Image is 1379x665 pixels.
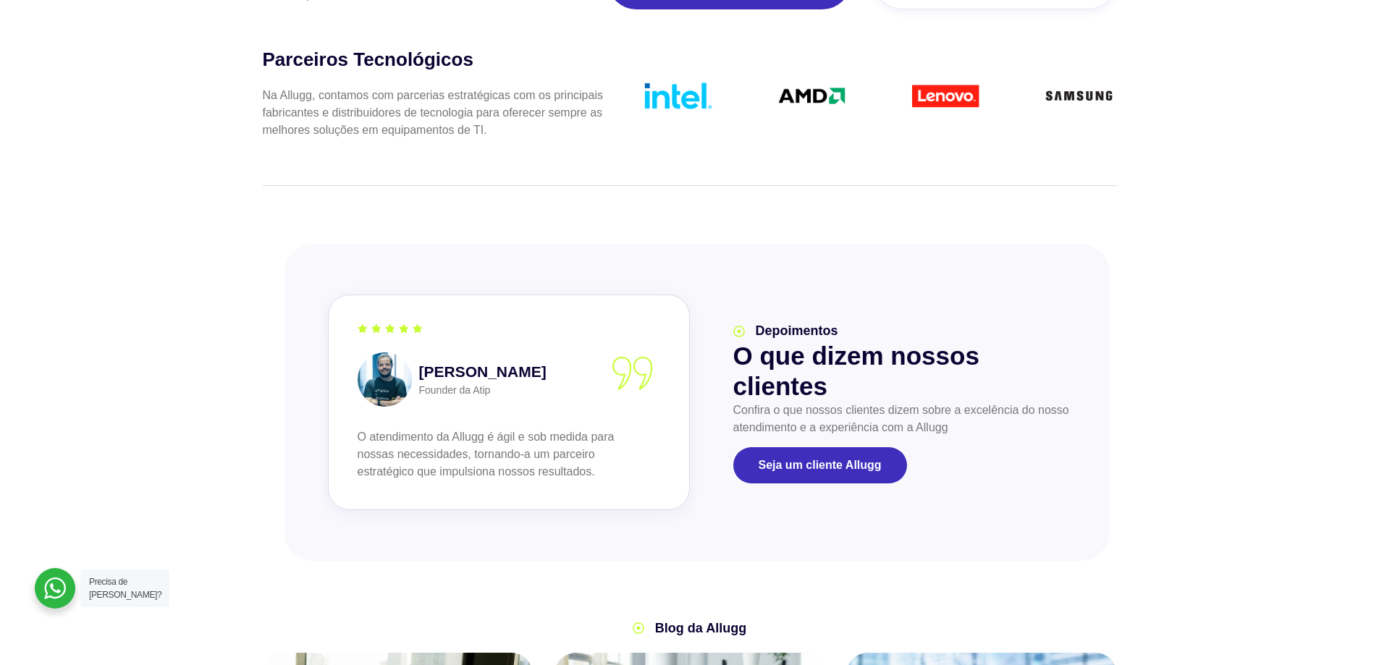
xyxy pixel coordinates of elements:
[89,577,161,600] span: Precisa de [PERSON_NAME]?
[908,58,984,134] img: Title
[759,459,882,471] span: Seja um cliente Allugg
[1118,480,1379,665] iframe: Chat Widget
[651,619,746,638] span: Blog da Allugg
[357,352,411,407] img: Caio Bogos
[357,428,652,480] p: O atendimento da Allugg é ágil e sob medida para nossas necessidades, tornando-a um parceiro estr...
[752,321,838,341] span: Depoimentos
[733,447,907,483] a: Seja um cliente Allugg
[733,341,1074,402] h2: O que dizem nossos clientes
[733,402,1074,436] p: Confira o que nossos clientes dizem sobre a excelência do nosso atendimento e a experiência com a...
[418,361,546,382] strong: [PERSON_NAME]
[263,87,604,139] p: Na Allugg, contamos com parcerias estratégicas com os principais fabricantes e distribuidores de ...
[263,48,604,72] h2: Parceiros Tecnológicos
[641,58,717,134] img: Title
[1041,58,1117,134] img: Title
[774,58,850,134] img: Title
[418,383,546,398] p: Founder da Atip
